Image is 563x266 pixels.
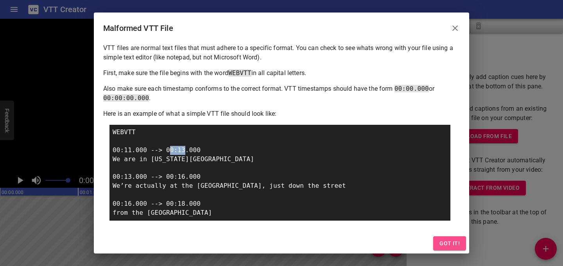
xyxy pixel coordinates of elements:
p: Also make sure each timestamp conforms to the correct format. VTT timestamps should have the form... [103,84,460,103]
button: Close [446,19,464,38]
p: Here is an example of what a simple VTT file should look like: [103,109,460,119]
p: First, make sure the file begins with the word in all capital letters. [103,68,460,78]
span: WEBVTT [228,69,251,77]
div: WEBVTT 00:11.000 --> 00:13.000 We are in [US_STATE][GEOGRAPHIC_DATA] 00:13.000 --> 00:16.000 We’r... [109,125,450,221]
span: 00:00.000 [394,85,429,92]
span: 00:00:00.000 [103,94,149,102]
button: Got it! [433,236,466,251]
p: VTT files are normal text files that must adhere to a specific format. You can check to see whats... [103,43,460,62]
span: Got it! [439,239,460,248]
h6: Malformed VTT File [103,22,173,34]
